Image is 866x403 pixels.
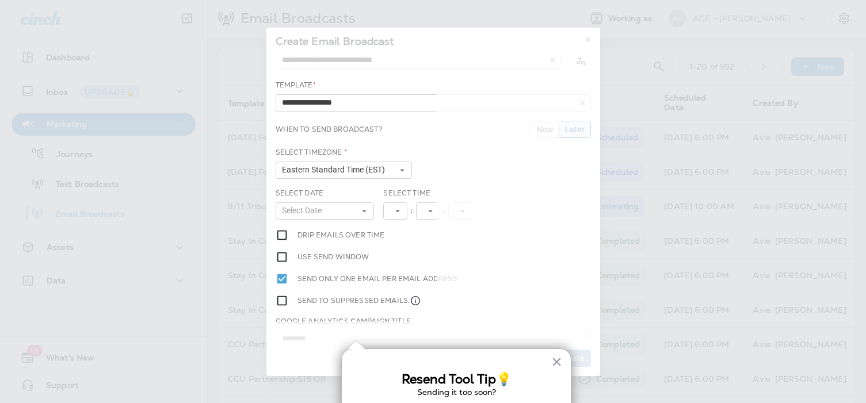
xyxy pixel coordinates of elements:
label: Google Analytics Campaign Title [276,317,411,326]
label: Drip emails over time [297,229,385,241]
label: When to send broadcast? [276,125,382,134]
label: Send to suppressed emails. [297,294,422,307]
div: : [407,202,415,220]
label: Use send window [297,251,369,263]
h3: Resend Tool Tip💡 [365,372,548,387]
button: Close [551,352,562,371]
label: Select Timezone [276,148,347,157]
label: Select Date [276,189,324,198]
label: Send only one email per email address [297,272,457,285]
p: Sending it too soon? [365,387,548,398]
label: Template [276,80,316,90]
span: Select Date [282,206,326,216]
label: Select Time [383,189,430,198]
span: Eastern Standard Time (EST) [282,165,390,175]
